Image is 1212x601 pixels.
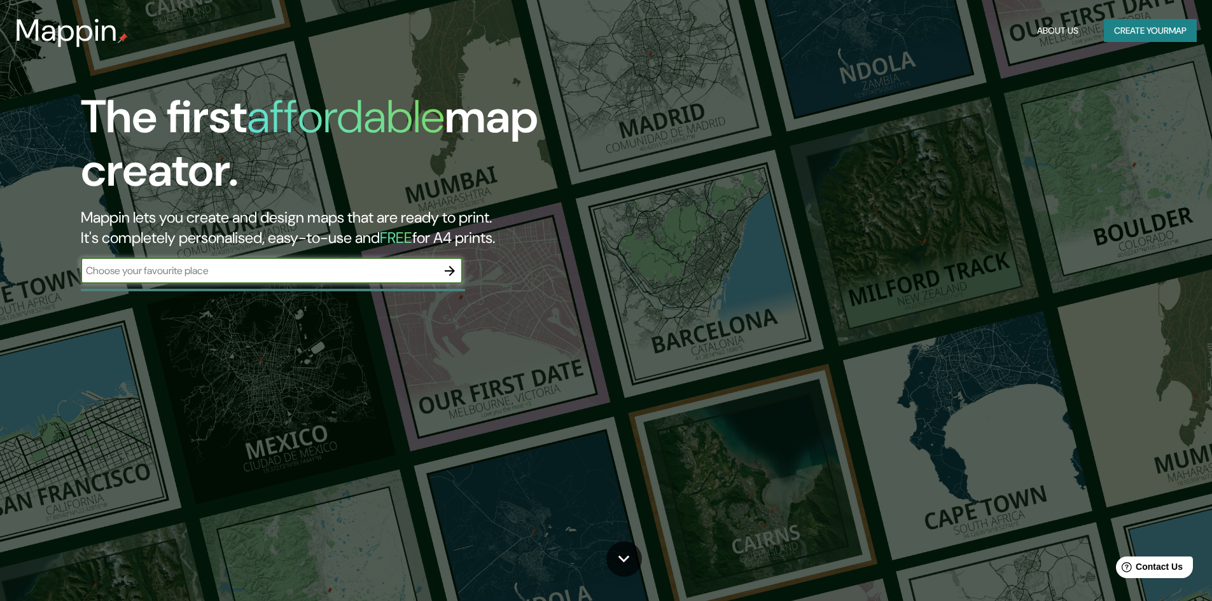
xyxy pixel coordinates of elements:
h2: Mappin lets you create and design maps that are ready to print. It's completely personalised, eas... [81,207,687,248]
button: About Us [1032,19,1083,43]
iframe: Help widget launcher [1099,551,1198,587]
h1: The first map creator. [81,90,687,207]
img: mappin-pin [118,33,128,43]
h1: affordable [247,87,445,146]
h5: FREE [380,228,412,247]
button: Create yourmap [1104,19,1197,43]
h3: Mappin [15,13,118,48]
input: Choose your favourite place [81,263,437,278]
